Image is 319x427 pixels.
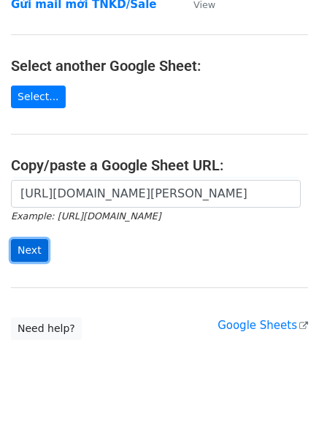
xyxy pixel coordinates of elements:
small: Example: [URL][DOMAIN_NAME] [11,211,161,222]
a: Select... [11,86,66,108]
h4: Select another Google Sheet: [11,57,308,75]
input: Paste your Google Sheet URL here [11,180,301,208]
iframe: Chat Widget [246,357,319,427]
a: Google Sheets [218,319,308,332]
h4: Copy/paste a Google Sheet URL: [11,156,308,174]
input: Next [11,239,48,262]
a: Need help? [11,317,82,340]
